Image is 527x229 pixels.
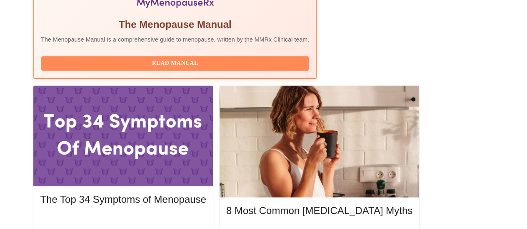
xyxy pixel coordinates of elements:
h5: The Menopause Manual [41,18,309,31]
h5: 8 Most Common [MEDICAL_DATA] Myths [226,204,412,217]
button: Read More [40,214,206,228]
span: Read More [48,216,197,226]
a: Read Manual [41,59,311,66]
p: The Menopause Manual is a comprehensive guide to menopause, written by the MMRx Clinical team. [41,35,309,44]
button: Read Manual [41,56,309,71]
span: Read Manual [49,58,301,69]
a: Read More [40,217,208,224]
h5: The Top 34 Symptoms of Menopause [40,193,206,206]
